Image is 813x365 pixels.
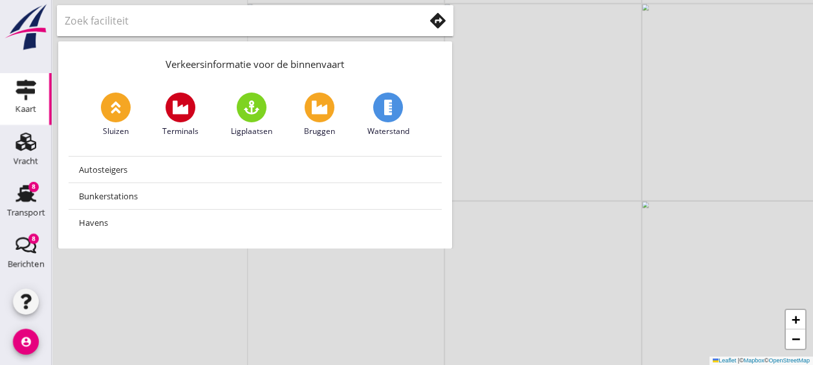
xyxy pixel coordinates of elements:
div: Autosteigers [79,162,431,177]
span: Bruggen [304,126,335,137]
a: Terminals [162,93,199,137]
span: − [792,331,800,347]
a: Waterstand [367,93,409,137]
div: 8 [28,234,39,244]
div: Verkeersinformatie voor de binnenvaart [58,41,452,82]
span: Ligplaatsen [231,126,272,137]
div: Havens [79,215,431,230]
span: Waterstand [367,126,409,137]
a: OpenStreetMap [768,357,810,364]
a: Leaflet [713,357,736,364]
span: Sluizen [103,126,129,137]
span: + [792,311,800,327]
div: 8 [28,182,39,192]
input: Zoek faciliteit [65,10,406,31]
div: Kaart [16,105,36,113]
div: Berichten [8,260,45,269]
a: Ligplaatsen [231,93,272,137]
a: Mapbox [744,357,764,364]
div: © © [710,357,813,365]
div: Transport [7,208,45,217]
div: Bunkerstations [79,188,431,204]
a: Zoom in [786,310,805,329]
a: Sluizen [101,93,131,137]
a: Bruggen [304,93,335,137]
i: account_circle [13,329,39,355]
span: Terminals [162,126,199,137]
a: Zoom out [786,329,805,349]
img: logo-small.a267ee39.svg [3,3,49,51]
span: | [738,357,739,364]
div: Vracht [14,157,39,165]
